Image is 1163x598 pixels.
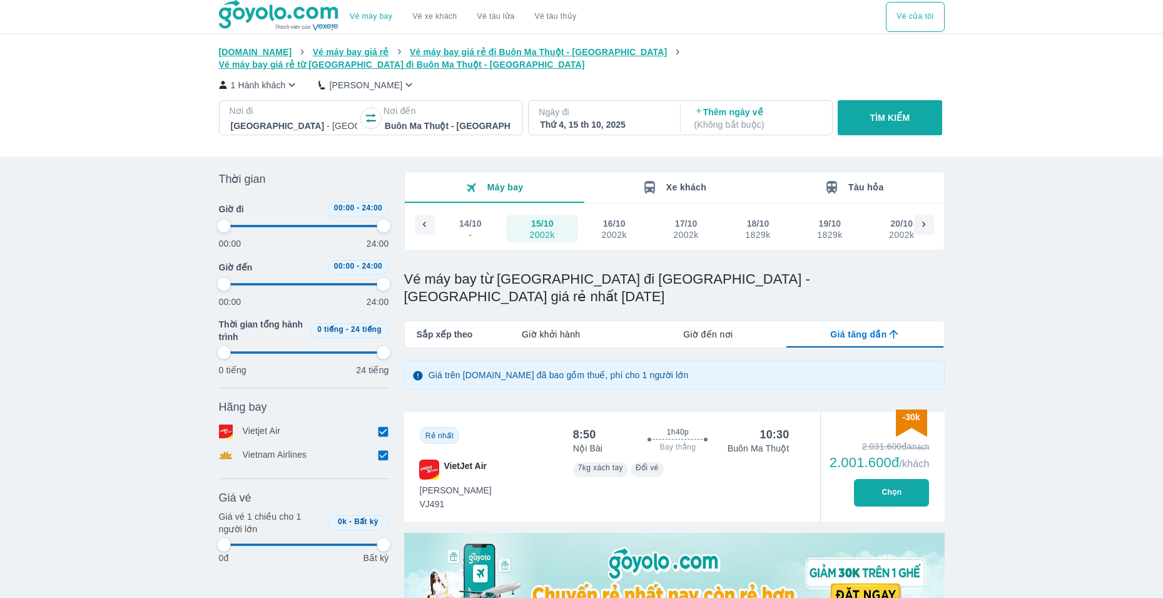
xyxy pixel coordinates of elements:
[219,552,229,564] p: 0đ
[367,237,389,250] p: 24:00
[745,230,770,240] div: 1829k
[675,217,698,230] div: 17/10
[444,460,487,480] span: VietJet Air
[317,325,343,334] span: 0 tiếng
[896,410,927,436] img: discount
[531,217,554,230] div: 15/10
[759,427,789,442] div: 10:30
[354,517,378,526] span: Bất kỳ
[573,442,602,455] p: Nội Bài
[886,2,944,32] button: Vé của tôi
[673,230,698,240] div: 2002k
[435,215,914,242] div: scrollable day and price
[338,517,347,526] span: 0k
[522,328,580,341] span: Giờ khởi hành
[429,369,689,381] p: Giá trên [DOMAIN_NAME] đã bao gồm thuế, phí cho 1 người lớn
[817,230,842,240] div: 1829k
[530,230,555,240] div: 2002k
[830,455,930,470] div: 2.001.600đ
[524,2,586,32] button: Vé tàu thủy
[362,262,382,271] span: 24:00
[404,271,945,306] h1: Vé máy bay từ [GEOGRAPHIC_DATA] đi [GEOGRAPHIC_DATA] - [GEOGRAPHIC_DATA] giá rẻ nhất [DATE]
[886,2,944,32] div: choose transportation mode
[410,47,667,57] span: Vé máy bay giá rẻ đi Buôn Ma Thuột - [GEOGRAPHIC_DATA]
[830,328,886,341] span: Giá tăng dần
[819,217,841,230] div: 19/10
[363,552,389,564] p: Bất kỳ
[219,318,305,343] span: Thời gian tổng hành trình
[728,442,790,455] p: Buôn Ma Thuột
[412,12,457,21] a: Vé xe khách
[219,510,323,535] p: Giá vé 1 chiều cho 1 người lớn
[318,78,415,91] button: [PERSON_NAME]
[219,490,251,505] span: Giá vé
[219,364,246,376] p: 0 tiếng
[902,412,920,422] span: -30k
[419,460,439,480] img: VJ
[838,100,942,135] button: TÌM KIẾM
[694,106,821,131] p: Thêm ngày về
[219,296,241,308] p: 00:00
[219,261,253,274] span: Giờ đến
[329,79,402,91] p: [PERSON_NAME]
[870,111,910,124] p: TÌM KIẾM
[467,2,525,32] a: Vé tàu lửa
[219,237,241,250] p: 00:00
[487,182,524,192] span: Máy bay
[243,448,307,462] p: Vietnam Airlines
[420,498,492,510] span: VJ491
[890,217,913,230] div: 20/10
[230,105,358,117] p: Nơi đi
[349,517,352,526] span: -
[666,182,706,192] span: Xe khách
[747,217,769,230] div: 18/10
[540,118,666,131] div: Thứ 4, 15 th 10, 2025
[683,328,733,341] span: Giờ đến nơi
[346,325,348,334] span: -
[889,230,914,240] div: 2002k
[420,484,492,497] span: [PERSON_NAME]
[459,217,482,230] div: 14/10
[667,427,689,437] span: 1h40p
[362,204,382,212] span: 24:00
[573,427,596,442] div: 8:50
[219,78,299,91] button: 1 Hành khách
[854,479,929,507] button: Chọn
[601,230,626,240] div: 2002k
[231,79,286,91] p: 1 Hành khách
[425,431,454,440] span: Rẻ nhất
[356,364,389,376] p: 24 tiếng
[219,47,292,57] span: [DOMAIN_NAME]
[351,325,382,334] span: 24 tiếng
[313,47,389,57] span: Vé máy bay giá rẻ
[340,2,586,32] div: choose transportation mode
[383,105,512,117] p: Nơi đến
[350,12,392,21] a: Vé máy bay
[219,203,244,215] span: Giờ đi
[334,262,355,271] span: 00:00
[219,400,267,415] span: Hãng bay
[694,118,821,131] p: ( Không bắt buộc )
[636,463,659,472] span: Đổi vé
[219,46,945,71] nav: breadcrumb
[460,230,481,240] div: -
[243,425,281,438] p: Vietjet Air
[357,262,359,271] span: -
[472,321,943,348] div: lab API tabs example
[357,204,359,212] span: -
[899,458,929,469] span: /khách
[334,204,355,212] span: 00:00
[367,296,389,308] p: 24:00
[219,172,266,187] span: Thời gian
[830,440,930,453] div: 2.031.600đ
[578,463,623,472] span: 7kg xách tay
[848,182,884,192] span: Tàu hỏa
[603,217,626,230] div: 16/10
[219,59,585,70] span: Vé máy bay giá rẻ từ [GEOGRAPHIC_DATA] đi Buôn Ma Thuột - [GEOGRAPHIC_DATA]
[417,328,473,341] span: Sắp xếp theo
[539,106,668,118] p: Ngày đi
